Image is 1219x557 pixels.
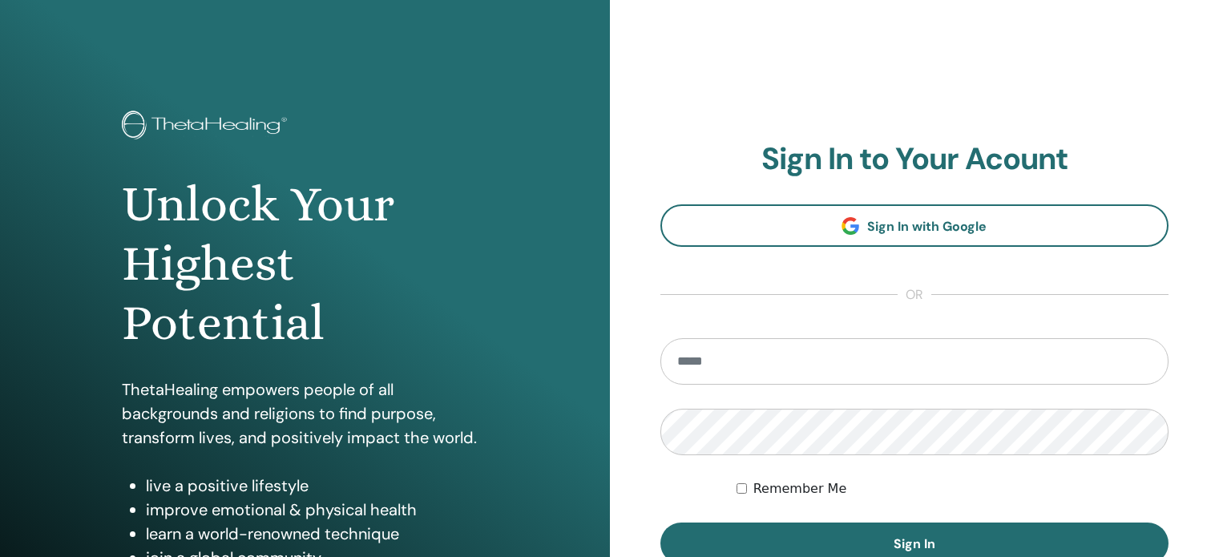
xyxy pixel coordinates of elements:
[753,479,847,498] label: Remember Me
[122,175,488,353] h1: Unlock Your Highest Potential
[660,141,1169,178] h2: Sign In to Your Acount
[894,535,935,552] span: Sign In
[737,479,1169,498] div: Keep me authenticated indefinitely or until I manually logout
[660,204,1169,247] a: Sign In with Google
[867,218,987,235] span: Sign In with Google
[898,285,931,305] span: or
[146,498,488,522] li: improve emotional & physical health
[146,474,488,498] li: live a positive lifestyle
[122,377,488,450] p: ThetaHealing empowers people of all backgrounds and religions to find purpose, transform lives, a...
[146,522,488,546] li: learn a world-renowned technique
